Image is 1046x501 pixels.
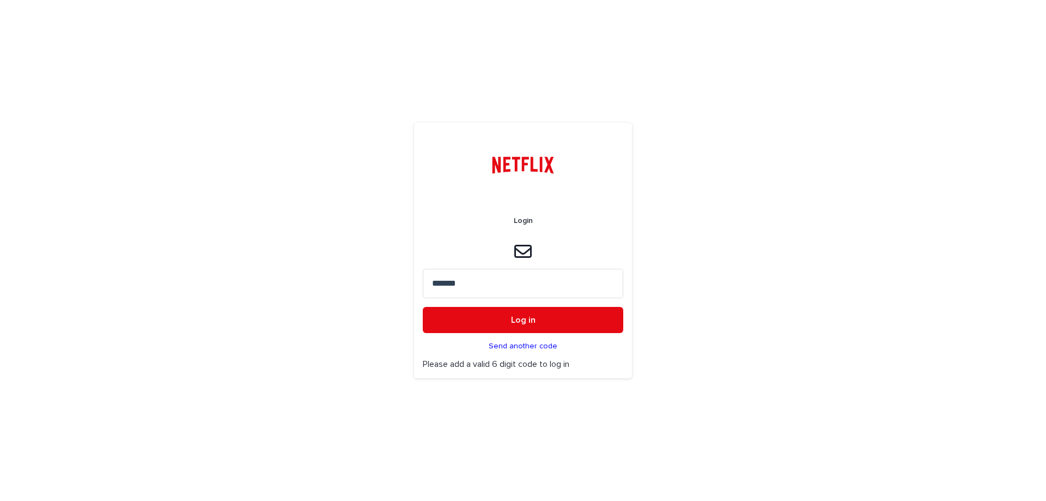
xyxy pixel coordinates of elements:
img: ifQbXi3ZQGMSEF7WDB7W [484,149,562,182]
p: Send another code [489,342,557,351]
p: Please add a valid 6 digit code to log in [423,359,623,370]
h2: Login [514,216,533,226]
span: Log in [511,316,536,324]
button: Log in [423,307,623,333]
